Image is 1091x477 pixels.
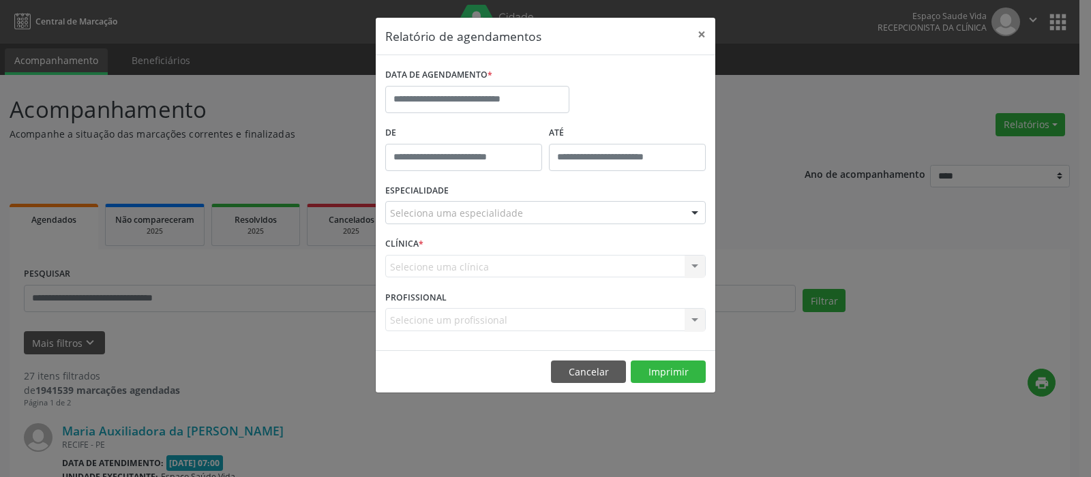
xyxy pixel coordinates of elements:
span: Seleciona uma especialidade [390,206,523,220]
button: Imprimir [631,360,706,384]
label: DATA DE AGENDAMENTO [385,65,492,86]
h5: Relatório de agendamentos [385,27,541,45]
label: ATÉ [549,123,706,144]
label: CLÍNICA [385,234,423,255]
button: Close [688,18,715,51]
label: PROFISSIONAL [385,287,447,308]
label: De [385,123,542,144]
label: ESPECIALIDADE [385,181,449,202]
button: Cancelar [551,360,626,384]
